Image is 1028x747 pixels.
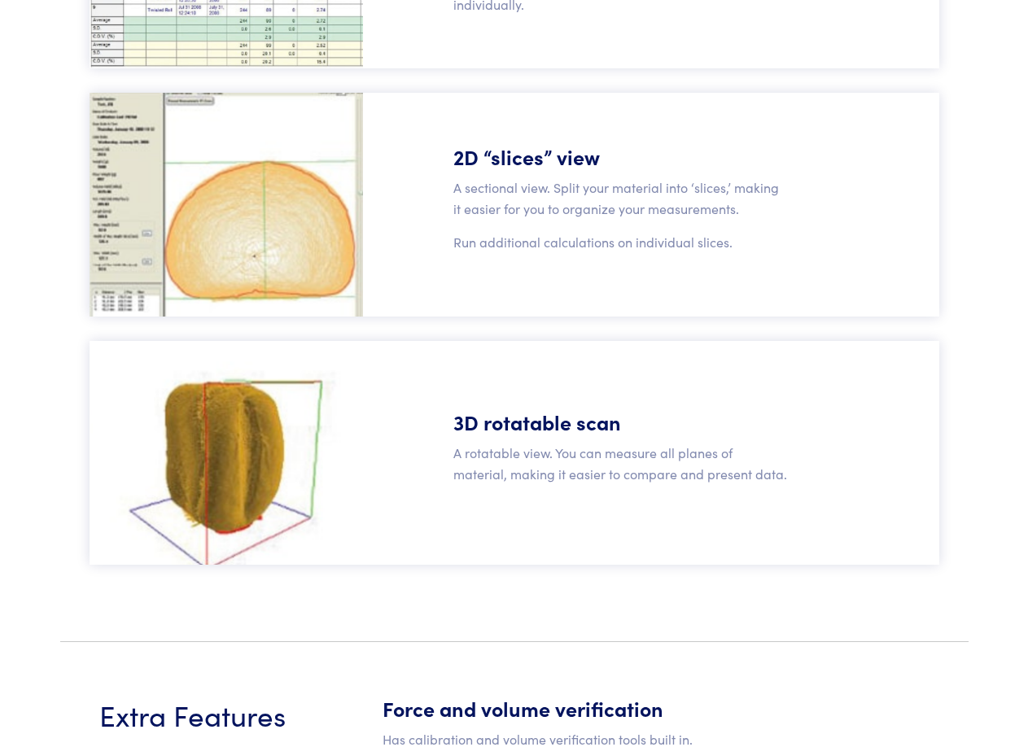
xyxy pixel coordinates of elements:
[453,443,788,484] p: A rotatable view. You can measure all planes of material, making it easier to compare and present...
[90,93,363,317] img: volscan-2d-slices.png
[453,142,788,171] h5: 2D “slices” view
[453,408,788,436] h5: 3D rotatable scan
[383,694,717,723] h5: Force and volume verification
[99,694,363,734] h3: Extra Features
[453,177,788,219] p: A sectional view. Split your material into ‘slices,’ making it easier for you to organize your me...
[90,341,363,565] img: volscan-rotatable-scan.png
[453,232,788,253] p: Run additional calculations on individual slices.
